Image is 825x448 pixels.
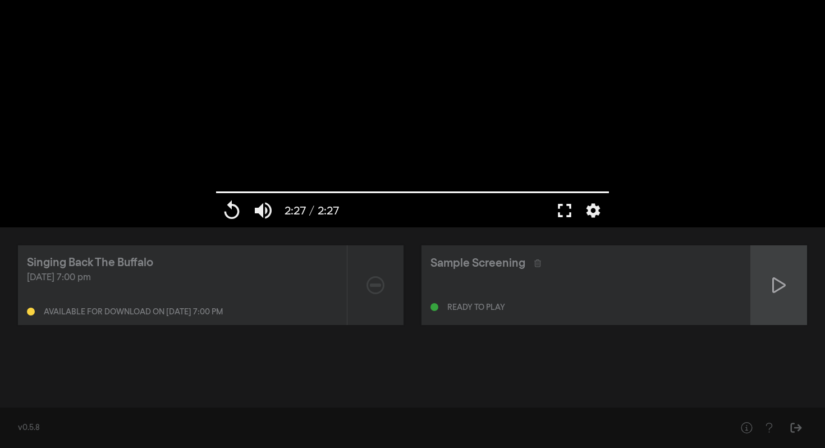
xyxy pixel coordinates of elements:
button: 2:27 / 2:27 [279,194,345,227]
div: [DATE] 7:00 pm [27,271,338,285]
button: Full screen [549,194,580,227]
div: Sample Screening [430,255,525,272]
button: Mute [247,194,279,227]
button: Help [758,417,780,439]
button: Replay [216,194,247,227]
div: Singing Back The Buffalo [27,254,153,271]
div: Available for download on [DATE] 7:00 pm [44,308,223,316]
button: More settings [580,194,606,227]
div: Ready to play [447,304,505,312]
div: v0.5.8 [18,422,713,434]
button: Sign Out [785,417,807,439]
button: Help [735,417,758,439]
